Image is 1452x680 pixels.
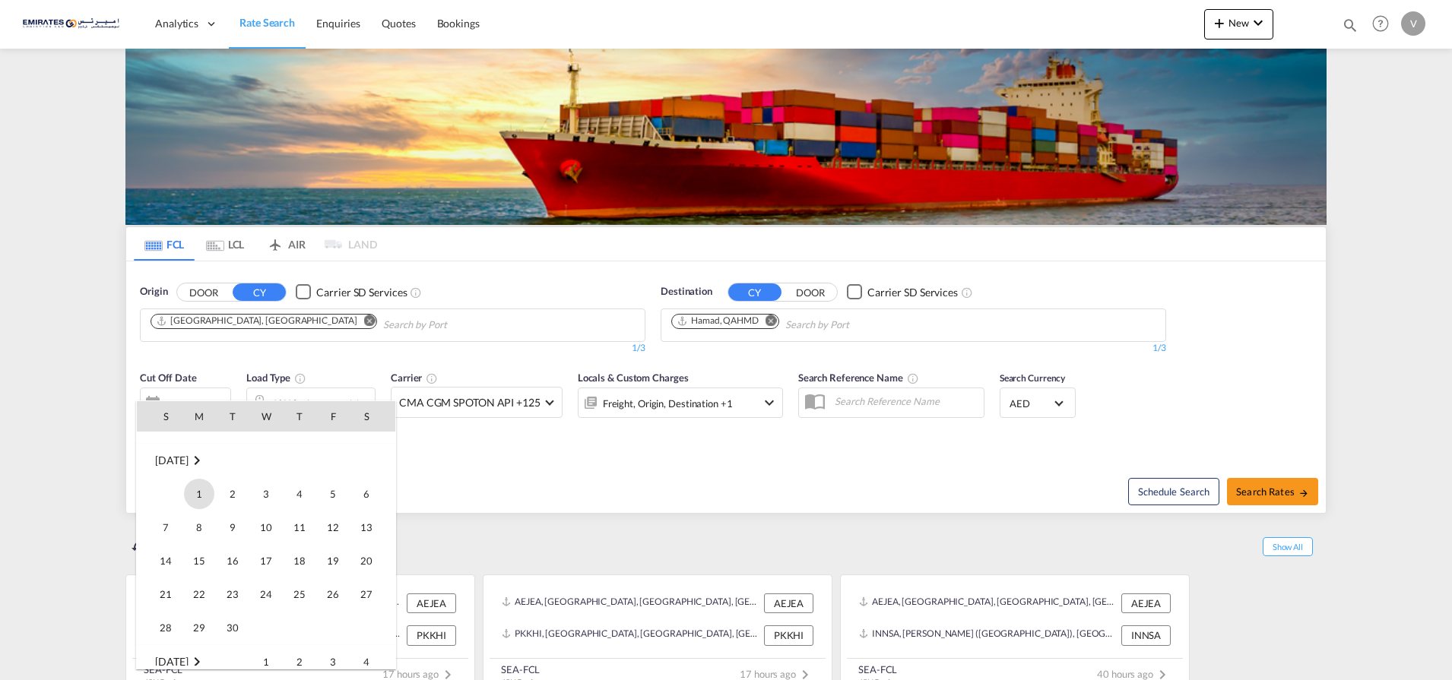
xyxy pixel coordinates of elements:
span: 25 [284,579,315,609]
span: 7 [151,512,181,542]
td: Thursday October 2 2025 [283,645,316,679]
td: Monday September 1 2025 [182,477,216,511]
td: Saturday October 4 2025 [350,645,395,679]
th: W [249,401,283,432]
span: 5 [318,479,348,509]
tr: Week 4 [137,577,395,611]
span: 4 [284,479,315,509]
td: Wednesday October 1 2025 [249,645,283,679]
td: Wednesday September 24 2025 [249,577,283,611]
td: Thursday September 4 2025 [283,477,316,511]
span: 14 [151,546,181,576]
span: 1 [184,479,214,509]
td: Monday September 22 2025 [182,577,216,611]
td: Friday September 12 2025 [316,511,350,544]
span: 30 [217,612,248,643]
td: Friday September 5 2025 [316,477,350,511]
tr: Week undefined [137,444,395,478]
span: 11 [284,512,315,542]
span: 8 [184,512,214,542]
th: M [182,401,216,432]
td: Thursday September 18 2025 [283,544,316,577]
span: 16 [217,546,248,576]
span: 22 [184,579,214,609]
td: Thursday September 25 2025 [283,577,316,611]
span: 27 [351,579,382,609]
td: Wednesday September 3 2025 [249,477,283,511]
th: T [283,401,316,432]
span: 23 [217,579,248,609]
tr: Week 1 [137,477,395,511]
md-calendar: Calendar [137,401,395,669]
td: Saturday September 27 2025 [350,577,395,611]
td: Monday September 29 2025 [182,611,216,645]
span: 17 [251,546,281,576]
span: 13 [351,512,382,542]
span: 6 [351,479,382,509]
td: Saturday September 6 2025 [350,477,395,511]
span: 4 [351,647,382,677]
th: S [137,401,182,432]
td: Sunday September 14 2025 [137,544,182,577]
span: 29 [184,612,214,643]
td: Monday September 8 2025 [182,511,216,544]
td: Tuesday September 9 2025 [216,511,249,544]
td: Friday September 26 2025 [316,577,350,611]
span: 12 [318,512,348,542]
span: 24 [251,579,281,609]
span: 10 [251,512,281,542]
span: 2 [284,647,315,677]
span: 19 [318,546,348,576]
span: 15 [184,546,214,576]
span: 3 [318,647,348,677]
span: 18 [284,546,315,576]
th: F [316,401,350,432]
span: 2 [217,479,248,509]
th: S [350,401,395,432]
span: 20 [351,546,382,576]
tr: Week 2 [137,511,395,544]
span: 3 [251,479,281,509]
td: Saturday September 20 2025 [350,544,395,577]
td: Monday September 15 2025 [182,544,216,577]
span: 21 [151,579,181,609]
span: 26 [318,579,348,609]
span: [DATE] [155,454,188,467]
td: Tuesday September 2 2025 [216,477,249,511]
td: Friday September 19 2025 [316,544,350,577]
tr: Week 5 [137,611,395,645]
td: Tuesday September 30 2025 [216,611,249,645]
tr: Week 1 [137,645,395,679]
td: Saturday September 13 2025 [350,511,395,544]
td: October 2025 [137,645,249,679]
td: Thursday September 11 2025 [283,511,316,544]
td: Sunday September 21 2025 [137,577,182,611]
span: 28 [151,612,181,643]
td: Sunday September 28 2025 [137,611,182,645]
td: Friday October 3 2025 [316,645,350,679]
td: Tuesday September 16 2025 [216,544,249,577]
span: [DATE] [155,655,188,668]
th: T [216,401,249,432]
span: 1 [251,647,281,677]
td: Wednesday September 10 2025 [249,511,283,544]
td: September 2025 [137,444,395,478]
td: Sunday September 7 2025 [137,511,182,544]
td: Wednesday September 17 2025 [249,544,283,577]
span: 9 [217,512,248,542]
td: Tuesday September 23 2025 [216,577,249,611]
tr: Week 3 [137,544,395,577]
